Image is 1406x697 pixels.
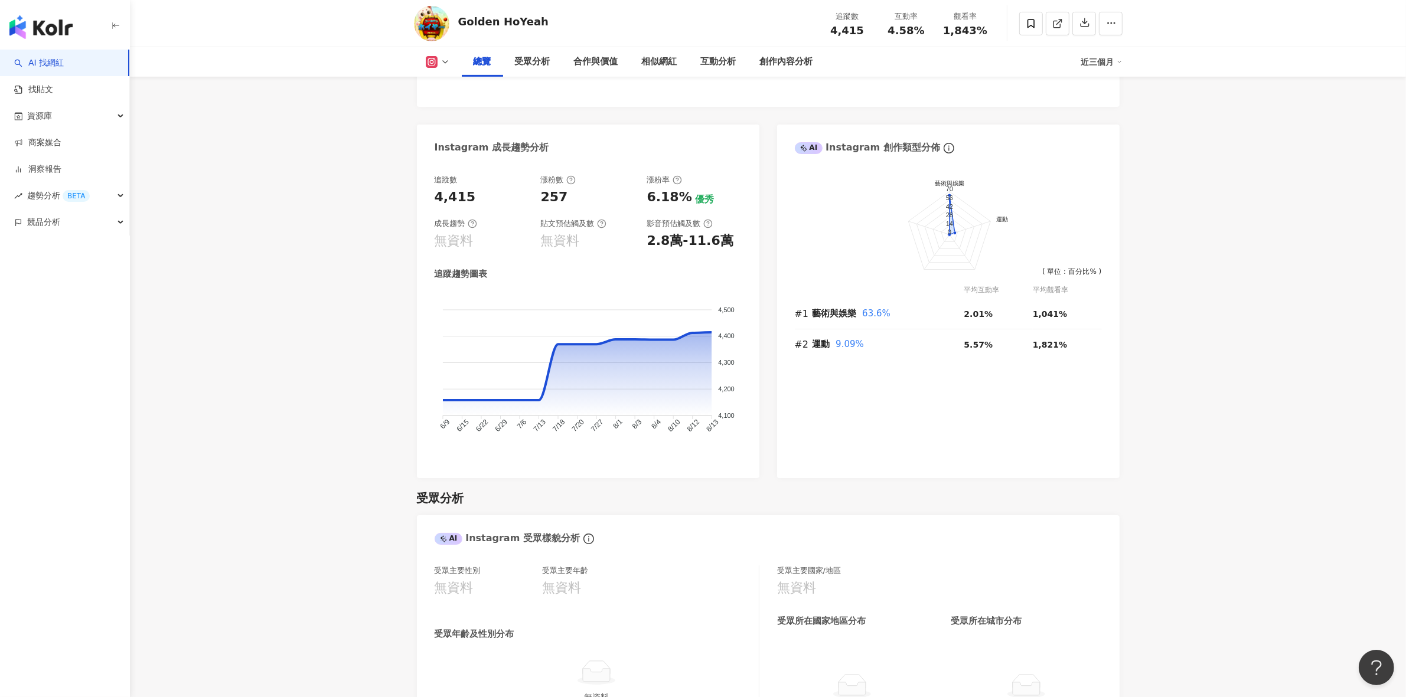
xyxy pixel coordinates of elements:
span: 5.57% [964,340,993,349]
div: Golden HoYeah [458,14,549,29]
div: 漲粉數 [541,175,576,185]
span: 1,821% [1033,340,1067,349]
tspan: 8/13 [704,417,720,433]
tspan: 6/9 [438,417,451,430]
img: logo [9,15,73,39]
tspan: 6/15 [455,417,471,433]
tspan: 8/1 [611,417,624,430]
text: 14 [945,220,952,227]
img: KOL Avatar [414,6,449,41]
div: Instagram 創作類型分佈 [795,141,940,154]
tspan: 8/10 [666,417,682,433]
div: 受眾所在國家地區分布 [777,615,866,627]
div: 總覽 [474,55,491,69]
span: 藝術與娛樂 [813,308,857,319]
div: 受眾所在城市分布 [951,615,1022,627]
tspan: 6/29 [493,417,509,433]
tspan: 7/13 [531,417,547,433]
div: 追蹤趨勢圖表 [435,268,488,280]
tspan: 7/6 [515,417,528,430]
div: 追蹤數 [825,11,870,22]
div: 成長趨勢 [435,218,477,229]
div: 觀看率 [943,11,988,22]
div: 合作與價值 [574,55,618,69]
div: Instagram 受眾樣貌分析 [435,532,580,545]
div: 平均互動率 [964,284,1033,296]
div: 平均觀看率 [1033,284,1102,296]
span: 1,843% [943,25,987,37]
div: 互動率 [884,11,929,22]
tspan: 4,200 [718,385,735,392]
tspan: 7/27 [589,417,605,433]
div: 無資料 [435,579,474,597]
span: 競品分析 [27,209,60,235]
div: AI [795,142,823,154]
span: 1,041% [1033,309,1067,319]
div: 受眾年齡及性別分布 [435,628,514,640]
div: 受眾主要性別 [435,565,481,576]
a: 找貼文 [14,84,53,96]
div: 創作內容分析 [760,55,813,69]
span: 運動 [813,339,830,349]
tspan: 4,300 [718,359,735,366]
div: #2 [795,337,813,352]
span: 趨勢分析 [27,182,90,209]
span: rise [14,192,22,200]
div: Instagram 成長趨勢分析 [435,141,549,154]
text: 56 [945,194,952,201]
div: 無資料 [541,232,580,250]
tspan: 4,400 [718,332,735,339]
div: 互動分析 [701,55,736,69]
text: 運動 [996,216,1008,222]
div: AI [435,533,463,545]
div: 受眾主要年齡 [543,565,589,576]
div: BETA [63,190,90,202]
tspan: 4,100 [718,411,735,418]
span: 4.58% [888,25,924,37]
text: 28 [945,211,952,218]
span: 9.09% [836,339,864,349]
div: 無資料 [435,232,474,250]
div: 受眾分析 [417,490,464,506]
div: 貼文預估觸及數 [541,218,606,229]
div: #1 [795,306,813,321]
span: 2.01% [964,309,993,319]
text: 42 [945,202,952,210]
text: 70 [945,185,952,192]
a: 洞察報告 [14,163,61,175]
a: searchAI 找網紅 [14,57,64,69]
div: 無資料 [543,579,582,597]
div: 影音預估觸及數 [647,218,713,229]
span: info-circle [582,532,596,546]
span: 63.6% [862,308,890,319]
div: 6.18% [647,188,692,207]
div: 追蹤數 [435,175,458,185]
div: 漲粉率 [647,175,682,185]
span: 4,415 [830,24,864,37]
span: info-circle [942,141,956,155]
tspan: 4,500 [718,306,735,313]
tspan: 7/18 [551,417,567,433]
iframe: Help Scout Beacon - Open [1359,650,1394,685]
a: 商案媒合 [14,137,61,149]
div: 257 [541,188,568,207]
tspan: 6/22 [474,417,490,433]
div: 優秀 [695,193,714,206]
text: 藝術與娛樂 [935,180,964,186]
tspan: 7/20 [570,417,586,433]
div: 近三個月 [1081,53,1123,71]
div: 受眾分析 [515,55,550,69]
text: 0 [947,228,951,235]
div: 相似網紅 [642,55,677,69]
span: 資源庫 [27,103,52,129]
tspan: 8/4 [650,417,663,430]
div: 4,415 [435,188,476,207]
tspan: 8/3 [630,417,643,430]
tspan: 8/12 [685,417,701,433]
div: 2.8萬-11.6萬 [647,232,733,250]
div: 受眾主要國家/地區 [777,565,841,576]
div: 無資料 [777,579,816,597]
